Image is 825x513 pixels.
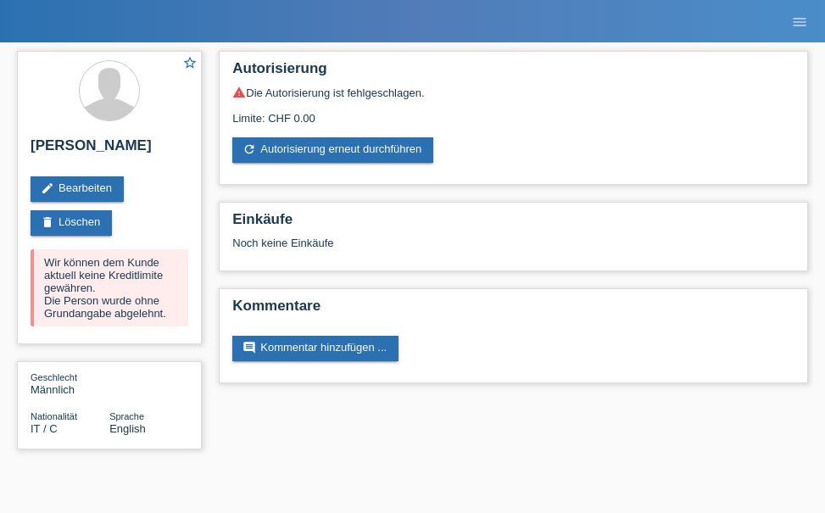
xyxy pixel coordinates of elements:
h2: Autorisierung [232,60,794,86]
i: refresh [242,142,256,156]
a: deleteLöschen [31,210,112,236]
i: edit [41,181,54,195]
i: menu [791,14,808,31]
span: Geschlecht [31,372,77,382]
a: commentKommentar hinzufügen ... [232,336,399,361]
div: Männlich [31,371,109,396]
i: delete [41,215,54,229]
div: Die Autorisierung ist fehlgeschlagen. [232,86,794,99]
div: Noch keine Einkäufe [232,237,794,262]
span: English [109,422,146,435]
div: Limite: CHF 0.00 [232,99,794,125]
a: menu [783,16,817,26]
a: editBearbeiten [31,176,124,202]
h2: [PERSON_NAME] [31,137,188,163]
i: star_border [182,55,198,70]
h2: Einkäufe [232,211,794,237]
span: Nationalität [31,411,77,421]
span: Italien / C / 25.11.1971 [31,422,58,435]
a: star_border [182,55,198,73]
span: Sprache [109,411,144,421]
a: refreshAutorisierung erneut durchführen [232,137,433,163]
h2: Kommentare [232,298,794,323]
i: warning [232,86,246,99]
i: comment [242,341,256,354]
div: Wir können dem Kunde aktuell keine Kreditlimite gewähren. Die Person wurde ohne Grundangabe abgel... [31,249,188,326]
